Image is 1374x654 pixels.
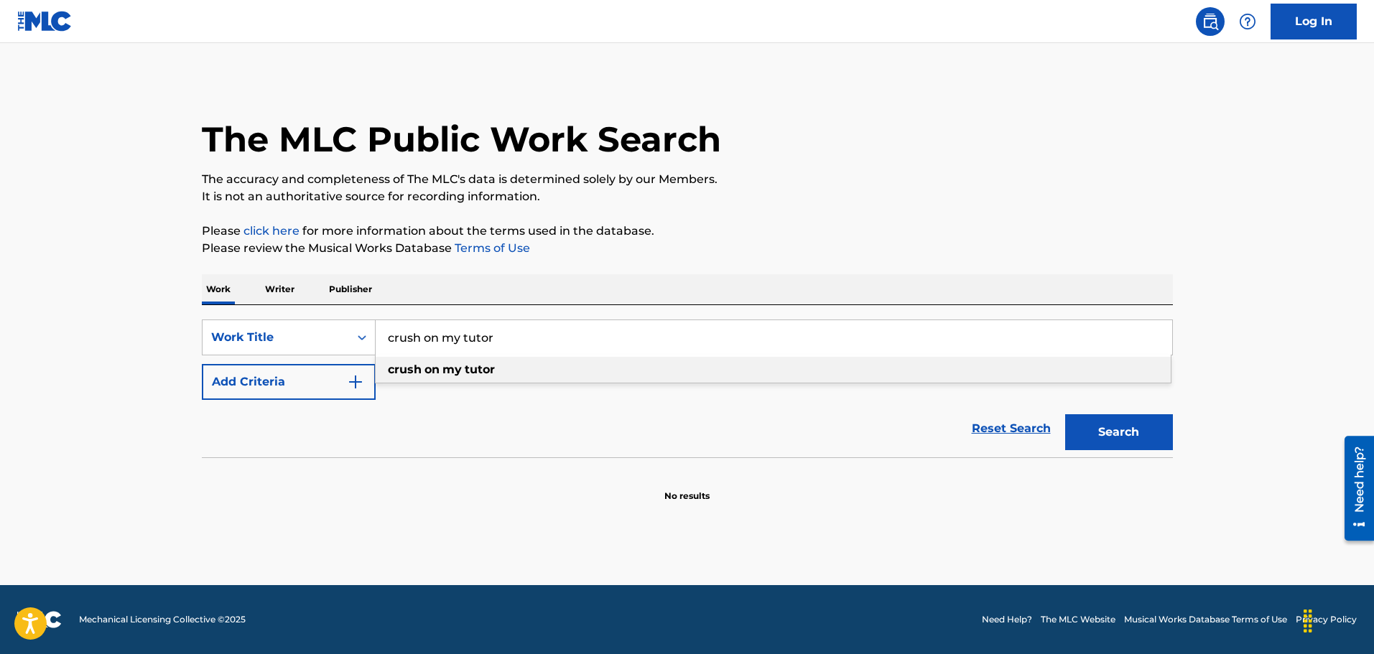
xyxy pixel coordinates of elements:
[982,613,1032,626] a: Need Help?
[1239,13,1256,30] img: help
[202,319,1173,457] form: Search Form
[1334,430,1374,546] iframe: Resource Center
[1124,613,1287,626] a: Musical Works Database Terms of Use
[17,11,73,32] img: MLC Logo
[202,364,376,400] button: Add Criteria
[442,363,462,376] strong: my
[261,274,299,304] p: Writer
[1302,585,1374,654] iframe: Chat Widget
[1296,613,1357,626] a: Privacy Policy
[1065,414,1173,450] button: Search
[202,118,721,161] h1: The MLC Public Work Search
[965,413,1058,444] a: Reset Search
[325,274,376,304] p: Publisher
[1233,7,1262,36] div: Help
[424,363,440,376] strong: on
[1041,613,1115,626] a: The MLC Website
[1296,599,1319,643] div: Drag
[202,171,1173,188] p: The accuracy and completeness of The MLC's data is determined solely by our Members.
[452,241,530,255] a: Terms of Use
[388,363,422,376] strong: crush
[243,224,300,238] a: click here
[211,329,340,346] div: Work Title
[202,274,235,304] p: Work
[664,472,710,503] p: No results
[202,223,1173,240] p: Please for more information about the terms used in the database.
[202,240,1173,257] p: Please review the Musical Works Database
[17,611,62,628] img: logo
[79,613,246,626] span: Mechanical Licensing Collective © 2025
[347,373,364,391] img: 9d2ae6d4665cec9f34b9.svg
[1196,7,1225,36] a: Public Search
[1271,4,1357,39] a: Log In
[202,188,1173,205] p: It is not an authoritative source for recording information.
[465,363,495,376] strong: tutor
[1202,13,1219,30] img: search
